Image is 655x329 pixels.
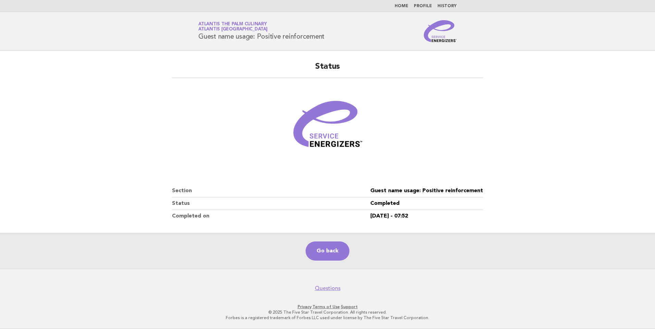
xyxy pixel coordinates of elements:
[198,22,324,40] h1: Guest name usage: Positive reinforcement
[118,315,537,320] p: Forbes is a registered trademark of Forbes LLC used under license by The Five Star Travel Corpora...
[172,61,483,78] h2: Status
[395,4,408,8] a: Home
[370,210,483,222] dd: [DATE] - 07:52
[414,4,432,8] a: Profile
[172,185,370,197] dt: Section
[370,185,483,197] dd: Guest name usage: Positive reinforcement
[312,304,340,309] a: Terms of Use
[172,197,370,210] dt: Status
[437,4,457,8] a: History
[118,304,537,310] p: · ·
[315,285,341,292] a: Questions
[286,86,369,168] img: Verified
[341,304,358,309] a: Support
[424,20,457,42] img: Service Energizers
[306,241,349,261] a: Go back
[198,27,268,32] span: Atlantis [GEOGRAPHIC_DATA]
[172,210,370,222] dt: Completed on
[118,310,537,315] p: © 2025 The Five Star Travel Corporation. All rights reserved.
[370,197,483,210] dd: Completed
[298,304,311,309] a: Privacy
[198,22,268,31] a: Atlantis The Palm CulinaryAtlantis [GEOGRAPHIC_DATA]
